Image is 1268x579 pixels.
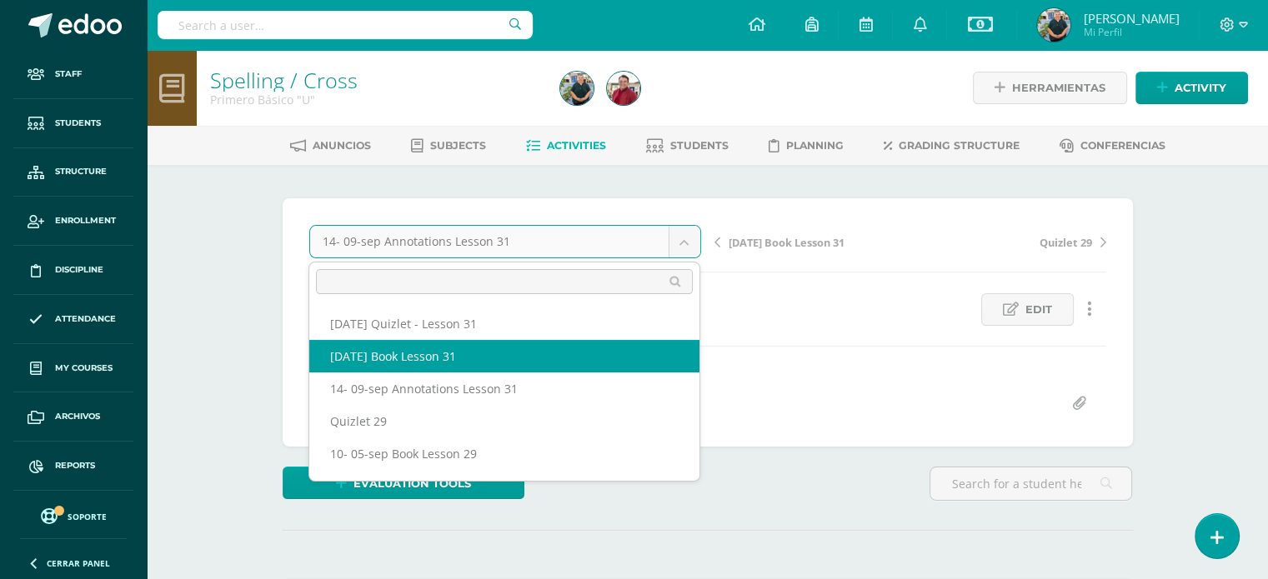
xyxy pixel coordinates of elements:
div: [DATE] Book Lesson 31 [309,340,699,372]
div: [DATE] Quizlet - Lesson 31 [309,307,699,340]
div: 9- 05-sep Letter Soup Lesson 29 [309,470,699,502]
div: 10- 05-sep Book Lesson 29 [309,437,699,470]
div: Quizlet 29 [309,405,699,437]
div: 14- 09-sep Annotations Lesson 31 [309,372,699,405]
